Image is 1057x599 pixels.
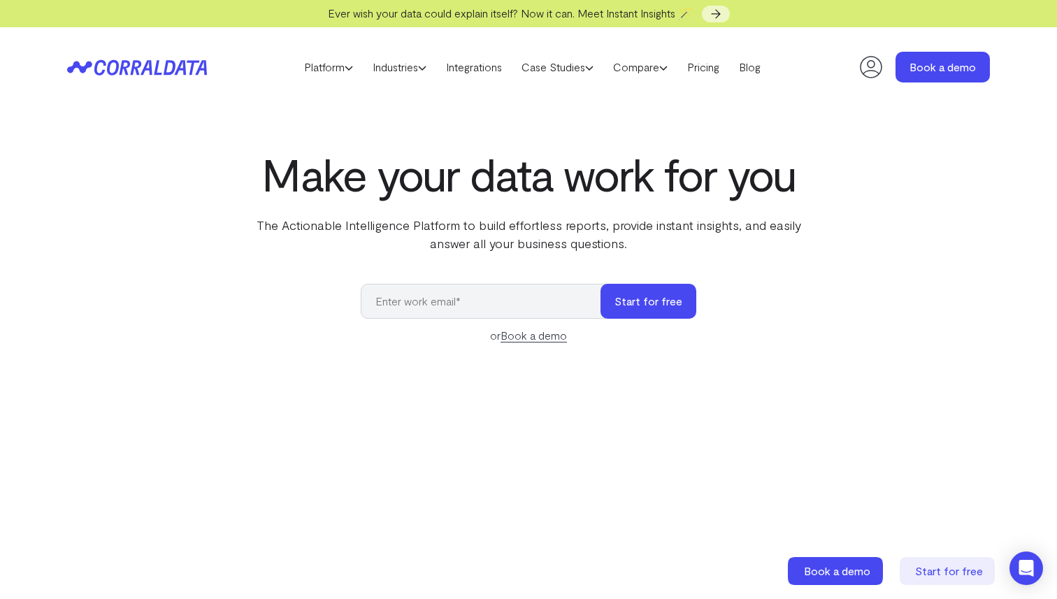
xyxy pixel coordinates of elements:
[1009,551,1043,585] div: Open Intercom Messenger
[361,327,696,344] div: or
[363,57,436,78] a: Industries
[501,329,567,342] a: Book a demo
[436,57,512,78] a: Integrations
[294,57,363,78] a: Platform
[601,284,696,319] button: Start for free
[900,557,998,585] a: Start for free
[915,564,983,577] span: Start for free
[243,216,814,252] p: The Actionable Intelligence Platform to build effortless reports, provide instant insights, and e...
[603,57,677,78] a: Compare
[788,557,886,585] a: Book a demo
[512,57,603,78] a: Case Studies
[804,564,870,577] span: Book a demo
[896,52,990,82] a: Book a demo
[328,6,692,20] span: Ever wish your data could explain itself? Now it can. Meet Instant Insights 🪄
[729,57,770,78] a: Blog
[243,149,814,199] h1: Make your data work for you
[677,57,729,78] a: Pricing
[361,284,614,319] input: Enter work email*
